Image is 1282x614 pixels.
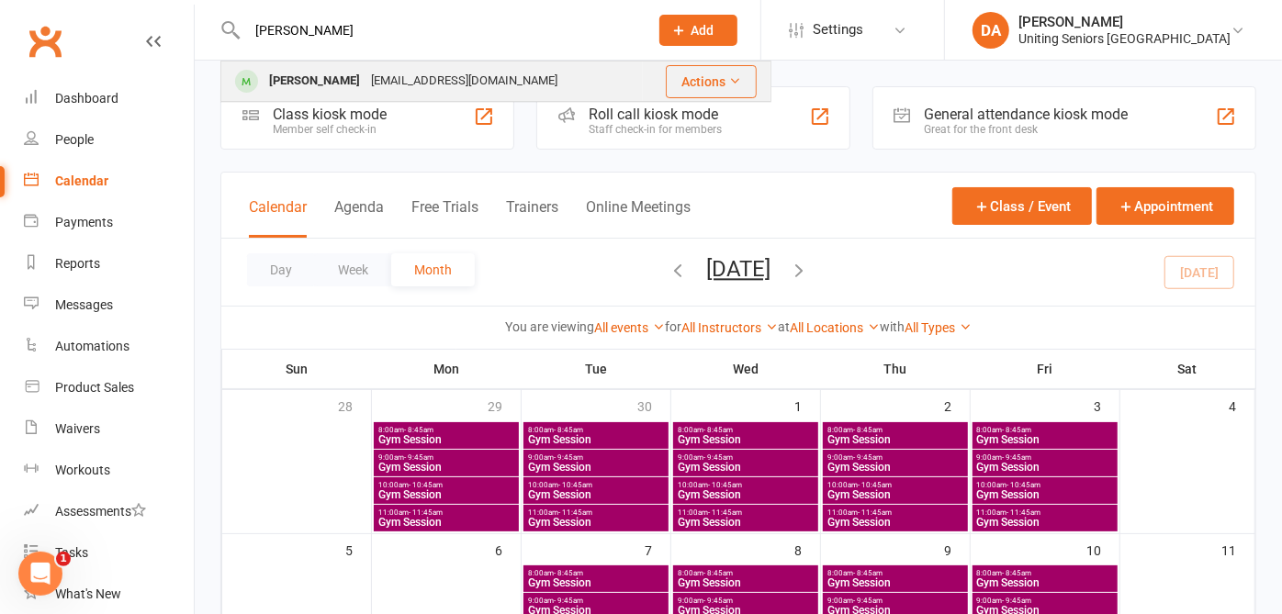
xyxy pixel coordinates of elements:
[681,320,778,335] a: All Instructors
[976,517,1114,528] span: Gym Session
[858,508,892,517] span: - 11:45am
[24,532,194,574] a: Tasks
[24,78,194,119] a: Dashboard
[488,390,521,420] div: 29
[827,453,964,462] span: 9:00am
[1007,481,1041,489] span: - 10:45am
[637,390,670,420] div: 30
[377,434,515,445] span: Gym Session
[778,319,790,334] strong: at
[708,508,742,517] span: - 11:45am
[944,534,970,564] div: 9
[377,453,515,462] span: 9:00am
[264,68,365,95] div: [PERSON_NAME]
[315,253,391,286] button: Week
[505,319,594,334] strong: You are viewing
[677,569,815,577] span: 8:00am
[527,597,665,605] span: 9:00am
[55,545,88,560] div: Tasks
[677,508,815,517] span: 11:00am
[1221,534,1254,564] div: 11
[338,390,371,420] div: 28
[409,508,443,517] span: - 11:45am
[334,198,384,238] button: Agenda
[666,65,757,98] button: Actions
[24,243,194,285] a: Reports
[703,569,733,577] span: - 8:45am
[827,517,964,528] span: Gym Session
[976,462,1114,473] span: Gym Session
[853,453,883,462] span: - 9:45am
[249,198,307,238] button: Calendar
[794,390,820,420] div: 1
[527,434,665,445] span: Gym Session
[594,320,665,335] a: All events
[273,106,387,123] div: Class kiosk mode
[853,597,883,605] span: - 9:45am
[55,586,121,601] div: What's New
[1018,14,1231,30] div: [PERSON_NAME]
[55,91,118,106] div: Dashboard
[55,132,94,147] div: People
[925,123,1129,136] div: Great for the front desk
[404,453,433,462] span: - 9:45am
[827,508,964,517] span: 11:00am
[827,489,964,500] span: Gym Session
[671,350,821,388] th: Wed
[247,253,315,286] button: Day
[506,198,558,238] button: Trainers
[589,106,722,123] div: Roll call kiosk mode
[24,326,194,367] a: Automations
[976,508,1114,517] span: 11:00am
[677,453,815,462] span: 9:00am
[976,577,1114,588] span: Gym Session
[24,161,194,202] a: Calendar
[703,426,733,434] span: - 8:45am
[813,9,863,50] span: Settings
[586,198,691,238] button: Online Meetings
[527,508,665,517] span: 11:00am
[55,215,113,229] div: Payments
[827,481,964,489] span: 10:00am
[1007,508,1041,517] span: - 11:45am
[222,350,372,388] th: Sun
[952,187,1092,225] button: Class / Event
[589,123,722,136] div: Staff check-in for members
[527,569,665,577] span: 8:00am
[853,426,883,434] span: - 8:45am
[827,462,964,473] span: Gym Session
[522,350,671,388] th: Tue
[1086,534,1119,564] div: 10
[794,534,820,564] div: 8
[645,534,670,564] div: 7
[55,339,129,353] div: Automations
[677,597,815,605] span: 9:00am
[55,173,108,188] div: Calendar
[372,350,522,388] th: Mon
[24,450,194,491] a: Workouts
[55,504,146,519] div: Assessments
[55,297,113,312] div: Messages
[377,489,515,500] span: Gym Session
[1018,30,1231,47] div: Uniting Seniors [GEOGRAPHIC_DATA]
[377,508,515,517] span: 11:00am
[973,12,1009,49] div: DA
[409,481,443,489] span: - 10:45am
[659,15,737,46] button: Add
[708,481,742,489] span: - 10:45am
[527,489,665,500] span: Gym Session
[55,256,100,271] div: Reports
[677,489,815,500] span: Gym Session
[404,426,433,434] span: - 8:45am
[976,597,1114,605] span: 9:00am
[1003,597,1032,605] span: - 9:45am
[692,23,714,38] span: Add
[273,123,387,136] div: Member self check-in
[853,569,883,577] span: - 8:45am
[558,508,592,517] span: - 11:45am
[22,18,68,64] a: Clubworx
[677,426,815,434] span: 8:00am
[925,106,1129,123] div: General attendance kiosk mode
[554,426,583,434] span: - 8:45am
[665,319,681,334] strong: for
